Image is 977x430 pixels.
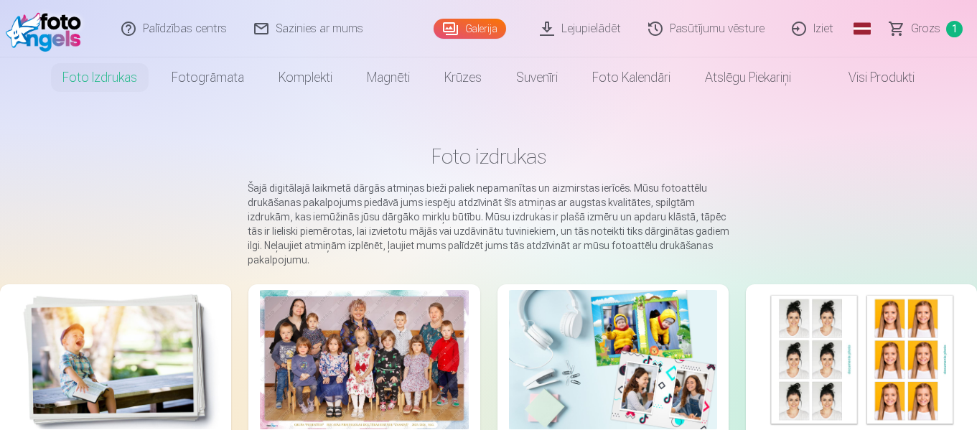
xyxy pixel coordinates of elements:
[6,6,88,52] img: /fa1
[946,21,963,37] span: 1
[427,57,499,98] a: Krūzes
[11,290,220,429] img: Augstas kvalitātes fotoattēlu izdrukas
[757,290,966,429] img: Foto izdrukas dokumentiem
[509,290,717,429] img: Foto kolāža no divām fotogrāfijām
[261,57,350,98] a: Komplekti
[350,57,427,98] a: Magnēti
[808,57,932,98] a: Visi produkti
[911,20,940,37] span: Grozs
[575,57,688,98] a: Foto kalendāri
[688,57,808,98] a: Atslēgu piekariņi
[499,57,575,98] a: Suvenīri
[45,57,154,98] a: Foto izdrukas
[154,57,261,98] a: Fotogrāmata
[248,181,730,267] p: Šajā digitālajā laikmetā dārgās atmiņas bieži paliek nepamanītas un aizmirstas ierīcēs. Mūsu foto...
[11,144,966,169] h1: Foto izdrukas
[434,19,506,39] a: Galerija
